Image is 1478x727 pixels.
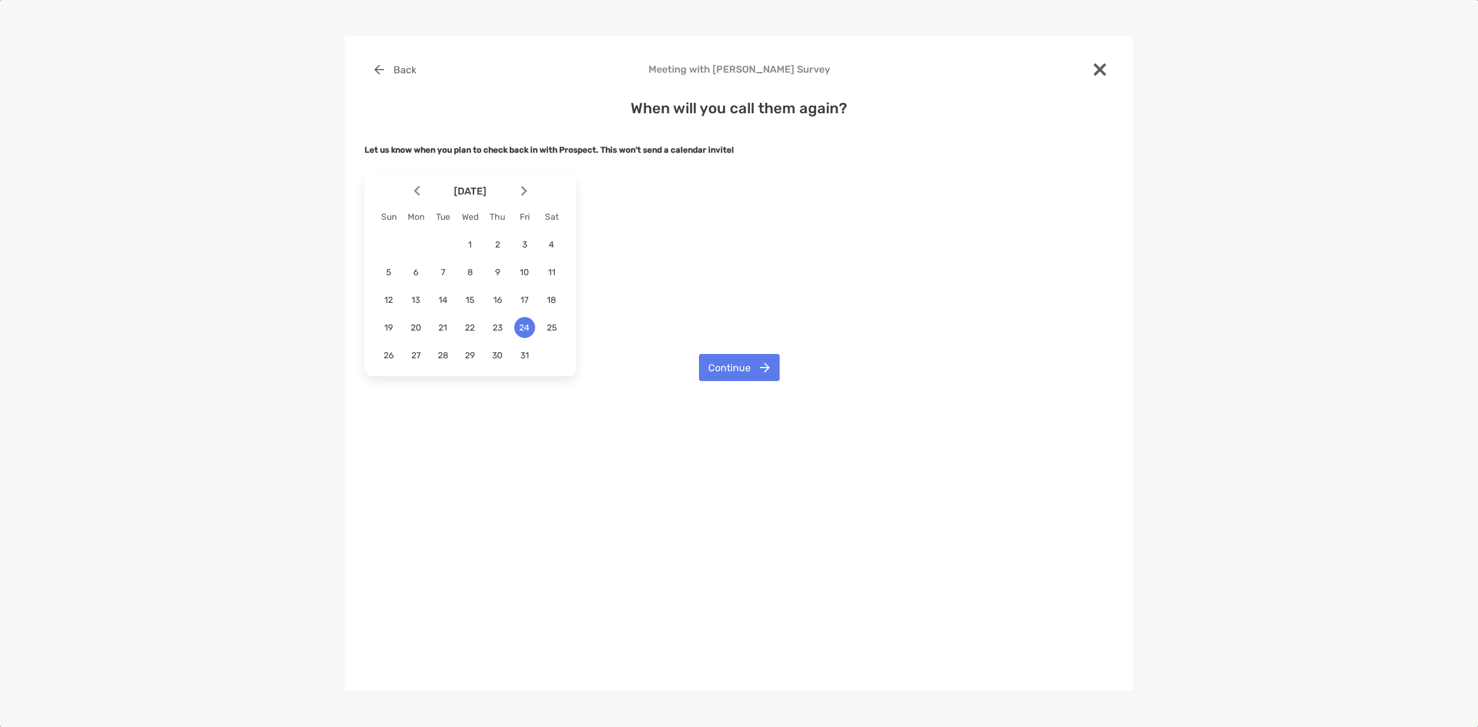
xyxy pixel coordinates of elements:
[422,185,519,197] span: [DATE]
[365,100,1113,117] h4: When will you call them again?
[405,267,426,278] span: 6
[456,212,483,222] div: Wed
[432,323,453,333] span: 21
[429,212,456,222] div: Tue
[432,267,453,278] span: 7
[459,295,480,305] span: 15
[414,186,420,196] img: Arrow icon
[365,145,1113,155] h5: Let us know when you plan to check back in with Prospect.
[541,267,562,278] span: 11
[459,323,480,333] span: 22
[487,350,508,361] span: 30
[405,350,426,361] span: 27
[378,295,399,305] span: 12
[511,212,538,222] div: Fri
[600,145,734,155] strong: This won't send a calendar invite!
[541,295,562,305] span: 18
[405,295,426,305] span: 13
[484,212,511,222] div: Thu
[378,323,399,333] span: 19
[514,323,535,333] span: 24
[541,323,562,333] span: 25
[432,350,453,361] span: 28
[1094,63,1106,76] img: close modal
[514,239,535,250] span: 3
[514,350,535,361] span: 31
[378,350,399,361] span: 26
[459,350,480,361] span: 29
[374,65,384,74] img: button icon
[487,267,508,278] span: 9
[487,323,508,333] span: 23
[365,56,426,83] button: Back
[365,63,1113,75] h4: Meeting with [PERSON_NAME] Survey
[487,239,508,250] span: 2
[402,212,429,222] div: Mon
[432,295,453,305] span: 14
[521,186,527,196] img: Arrow icon
[459,267,480,278] span: 8
[541,239,562,250] span: 4
[487,295,508,305] span: 16
[459,239,480,250] span: 1
[760,363,770,372] img: button icon
[514,295,535,305] span: 17
[699,354,780,381] button: Continue
[514,267,535,278] span: 10
[405,323,426,333] span: 20
[538,212,565,222] div: Sat
[378,267,399,278] span: 5
[375,212,402,222] div: Sun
